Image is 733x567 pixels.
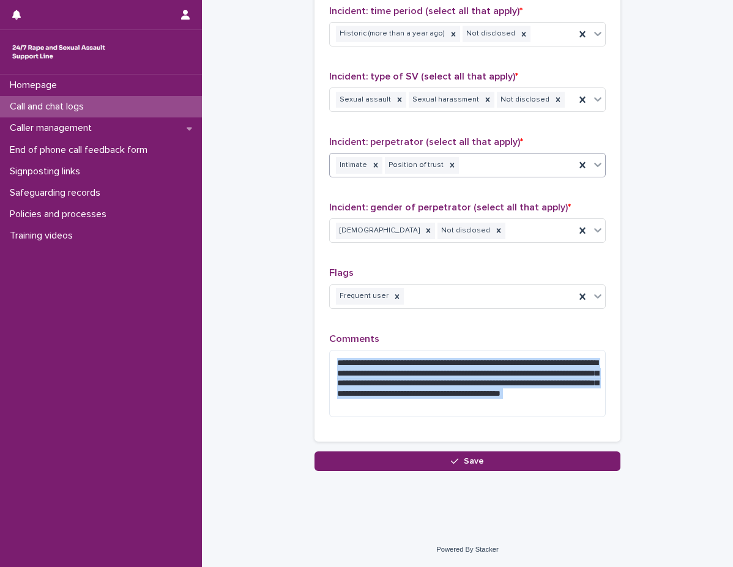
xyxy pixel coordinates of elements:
[329,202,571,212] span: Incident: gender of perpetrator (select all that apply)
[5,122,102,134] p: Caller management
[464,457,484,465] span: Save
[5,209,116,220] p: Policies and processes
[329,334,379,344] span: Comments
[329,268,354,278] span: Flags
[336,157,369,174] div: Intimate
[10,40,108,64] img: rhQMoQhaT3yELyF149Cw
[336,92,393,108] div: Sexual assault
[314,451,620,471] button: Save
[5,187,110,199] p: Safeguarding records
[436,546,498,553] a: Powered By Stacker
[385,157,445,174] div: Position of trust
[329,137,523,147] span: Incident: perpetrator (select all that apply)
[5,101,94,113] p: Call and chat logs
[329,72,518,81] span: Incident: type of SV (select all that apply)
[5,166,90,177] p: Signposting links
[336,223,422,239] div: [DEMOGRAPHIC_DATA]
[329,6,523,16] span: Incident: time period (select all that apply)
[5,80,67,91] p: Homepage
[336,26,447,42] div: Historic (more than a year ago)
[336,288,390,305] div: Frequent user
[409,92,481,108] div: Sexual harassment
[497,92,551,108] div: Not disclosed
[5,144,157,156] p: End of phone call feedback form
[5,230,83,242] p: Training videos
[463,26,517,42] div: Not disclosed
[437,223,492,239] div: Not disclosed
